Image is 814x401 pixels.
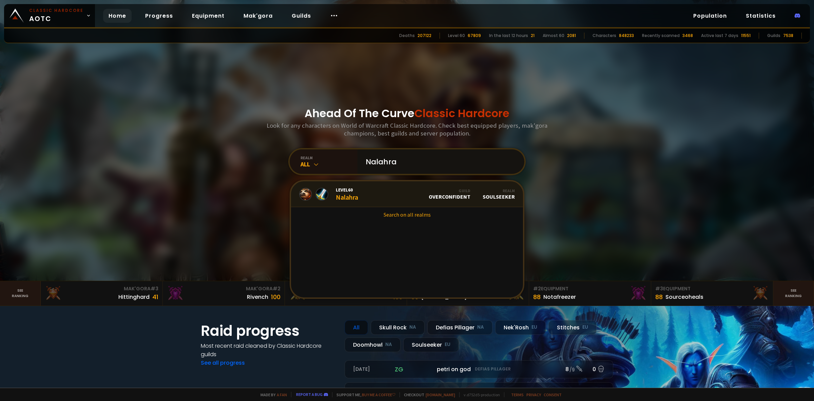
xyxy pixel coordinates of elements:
input: Search a character... [362,149,516,174]
div: Mak'Gora [289,285,403,292]
div: Equipment [533,285,647,292]
small: NA [385,341,392,348]
span: # 2 [533,285,541,292]
span: AOTC [29,7,83,24]
div: Nalahra [336,187,358,201]
div: Deaths [399,33,415,39]
a: Mak'Gora#2Rivench100 [163,281,285,306]
a: a fan [277,392,287,397]
div: 207122 [418,33,431,39]
span: v. d752d5 - production [459,392,500,397]
div: Skull Rock [371,320,425,335]
div: Active last 7 days [701,33,738,39]
a: Equipment [187,9,230,23]
div: Hittinghard [118,293,150,301]
div: Characters [593,33,616,39]
a: Privacy [526,392,541,397]
span: Classic Hardcore [414,106,509,121]
a: Consent [544,392,562,397]
small: EU [445,341,450,348]
a: Terms [511,392,524,397]
div: Notafreezer [543,293,576,301]
span: # 2 [273,285,280,292]
div: Realm [483,188,515,193]
div: Overconfident [429,188,470,200]
div: 88 [655,292,663,302]
a: Classic HardcoreAOTC [4,4,95,27]
small: EU [582,324,588,331]
span: # 3 [655,285,663,292]
div: Level 60 [448,33,465,39]
a: Search on all realms [291,207,523,222]
a: Progress [140,9,178,23]
div: Defias Pillager [427,320,492,335]
span: Checkout [400,392,455,397]
a: Home [103,9,132,23]
div: Nek'Rosh [495,320,546,335]
div: 7538 [783,33,793,39]
span: Level 60 [336,187,358,193]
a: Buy me a coffee [362,392,395,397]
div: 21 [531,33,535,39]
h1: Ahead Of The Curve [305,105,509,122]
a: See all progress [201,359,245,367]
a: Population [688,9,732,23]
div: Sourceoheals [665,293,703,301]
a: Seeranking [773,281,814,306]
div: 88 [533,292,541,302]
div: All [301,160,357,168]
a: Mak'Gora#3Hittinghard41 [41,281,163,306]
div: Equipment [655,285,769,292]
span: Made by [256,392,287,397]
small: EU [531,324,537,331]
div: Doomhowl [345,338,401,352]
a: Report a bug [296,392,323,397]
h4: Most recent raid cleaned by Classic Hardcore guilds [201,342,336,359]
a: [DATE]roaqpetri on godDefias Pillager5 /60 [345,382,613,400]
h3: Look for any characters on World of Warcraft Classic Hardcore. Check best equipped players, mak'g... [264,122,550,137]
div: 2081 [567,33,576,39]
div: 100 [271,292,280,302]
div: Mak'Gora [45,285,158,292]
small: NA [477,324,484,331]
div: 67809 [468,33,481,39]
div: Mak'Gora [167,285,280,292]
div: Soulseeker [403,338,459,352]
span: # 3 [151,285,158,292]
div: 848233 [619,33,634,39]
a: Guilds [286,9,316,23]
div: Stitches [548,320,597,335]
div: Rivench [247,293,268,301]
a: Mak'gora [238,9,278,23]
h1: Raid progress [201,320,336,342]
a: [DOMAIN_NAME] [426,392,455,397]
div: Soulseeker [483,188,515,200]
div: 11551 [741,33,751,39]
span: Support me, [332,392,395,397]
div: In the last 12 hours [489,33,528,39]
a: Level60NalahraGuildOverconfidentRealmSoulseeker [291,181,523,207]
a: Statistics [740,9,781,23]
div: All [345,320,368,335]
div: Guild [429,188,470,193]
div: 41 [152,292,158,302]
a: #3Equipment88Sourceoheals [651,281,773,306]
div: Almost 60 [543,33,564,39]
div: 3468 [682,33,693,39]
div: Recently scanned [642,33,680,39]
a: #2Equipment88Notafreezer [529,281,651,306]
a: [DATE]zgpetri on godDefias Pillager8 /90 [345,360,613,378]
a: Mak'Gora#1Rîvench100 [285,281,407,306]
div: Guilds [767,33,780,39]
div: realm [301,155,357,160]
small: Classic Hardcore [29,7,83,14]
small: NA [409,324,416,331]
